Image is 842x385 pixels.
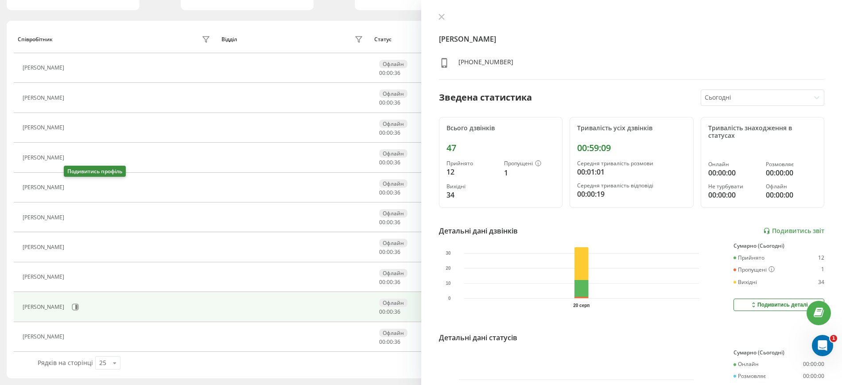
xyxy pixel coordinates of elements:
[448,296,450,301] text: 0
[387,338,393,346] span: 00
[38,358,93,367] span: Рядків на сторінці
[387,218,393,226] span: 00
[394,159,400,166] span: 36
[577,160,686,167] div: Середня тривалість розмови
[439,91,532,104] div: Зведена статистика
[733,361,759,367] div: Онлайн
[379,219,400,226] div: : :
[803,361,824,367] div: 00:00:00
[577,124,686,132] div: Тривалість усіх дзвінків
[379,129,385,136] span: 00
[830,335,837,342] span: 1
[733,255,764,261] div: Прийнято
[766,167,817,178] div: 00:00:00
[577,183,686,189] div: Середня тривалість відповіді
[446,143,555,153] div: 47
[23,304,66,310] div: [PERSON_NAME]
[818,255,824,261] div: 12
[379,218,385,226] span: 00
[64,166,126,177] div: Подивитись профіль
[733,373,766,379] div: Розмовляє
[379,60,407,68] div: Офлайн
[818,279,824,285] div: 34
[379,249,400,255] div: : :
[23,184,66,191] div: [PERSON_NAME]
[708,167,759,178] div: 00:00:00
[577,167,686,177] div: 00:01:01
[439,332,517,343] div: Детальні дані статусів
[446,281,451,286] text: 10
[221,36,237,43] div: Відділ
[458,58,513,70] div: [PHONE_NUMBER]
[733,350,824,356] div: Сумарно (Сьогодні)
[573,303,590,308] text: 20 серп
[379,100,400,106] div: : :
[446,266,451,271] text: 20
[733,243,824,249] div: Сумарно (Сьогодні)
[394,189,400,196] span: 36
[733,299,824,311] button: Подивитись деталі
[379,279,400,285] div: : :
[379,308,385,315] span: 00
[23,244,66,250] div: [PERSON_NAME]
[379,190,400,196] div: : :
[379,189,385,196] span: 00
[387,248,393,256] span: 00
[379,239,407,247] div: Офлайн
[708,124,817,140] div: Тривалість знаходження в статусах
[446,251,451,256] text: 30
[379,339,400,345] div: : :
[394,69,400,77] span: 36
[446,124,555,132] div: Всього дзвінків
[379,278,385,286] span: 00
[379,130,400,136] div: : :
[379,120,407,128] div: Офлайн
[23,214,66,221] div: [PERSON_NAME]
[821,266,824,273] div: 1
[394,218,400,226] span: 36
[439,34,825,44] h4: [PERSON_NAME]
[379,149,407,158] div: Офлайн
[708,190,759,200] div: 00:00:00
[23,124,66,131] div: [PERSON_NAME]
[387,69,393,77] span: 00
[766,161,817,167] div: Розмовляє
[708,183,759,190] div: Не турбувати
[379,329,407,337] div: Офлайн
[750,301,808,308] div: Подивитись деталі
[733,279,757,285] div: Вихідні
[733,266,775,273] div: Пропущені
[577,189,686,199] div: 00:00:19
[379,159,385,166] span: 00
[394,338,400,346] span: 36
[394,308,400,315] span: 36
[446,160,497,167] div: Прийнято
[387,189,393,196] span: 00
[763,227,824,235] a: Подивитись звіт
[446,183,497,190] div: Вихідні
[394,248,400,256] span: 36
[504,160,555,167] div: Пропущені
[379,99,385,106] span: 00
[379,299,407,307] div: Офлайн
[766,183,817,190] div: Офлайн
[99,358,106,367] div: 25
[387,99,393,106] span: 00
[379,269,407,277] div: Офлайн
[394,278,400,286] span: 36
[446,190,497,200] div: 34
[379,69,385,77] span: 00
[379,159,400,166] div: : :
[439,226,518,236] div: Детальні дані дзвінків
[766,190,817,200] div: 00:00:00
[379,338,385,346] span: 00
[23,95,66,101] div: [PERSON_NAME]
[812,335,833,356] iframe: Intercom live chat
[379,309,400,315] div: : :
[18,36,53,43] div: Співробітник
[23,334,66,340] div: [PERSON_NAME]
[387,278,393,286] span: 00
[708,161,759,167] div: Онлайн
[803,373,824,379] div: 00:00:00
[23,65,66,71] div: [PERSON_NAME]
